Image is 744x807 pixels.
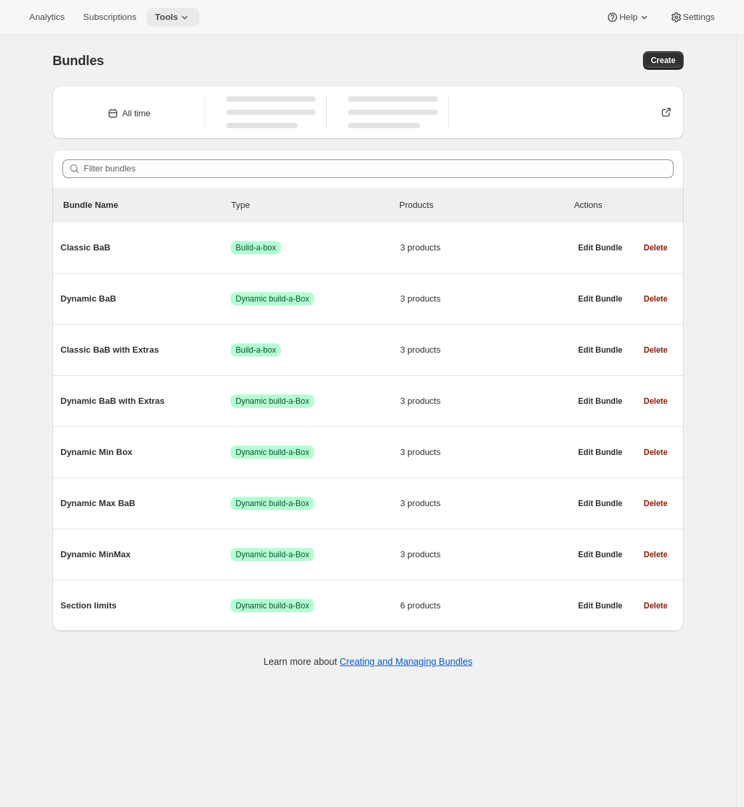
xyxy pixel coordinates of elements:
button: Delete [636,545,676,564]
span: Delete [644,396,668,406]
div: Actions [574,199,673,212]
button: Delete [636,290,676,308]
span: Dynamic BaB with Extras [60,395,231,408]
span: 3 products [401,497,571,510]
span: Build-a-box [236,242,276,253]
span: Delete [644,447,668,458]
span: Dynamic MinMax [60,548,231,561]
button: Edit Bundle [570,341,630,359]
span: Dynamic build-a-Box [236,600,310,611]
span: Delete [644,600,668,611]
div: All time [122,107,151,120]
button: Edit Bundle [570,494,630,513]
button: Delete [636,392,676,410]
button: Edit Bundle [570,596,630,615]
button: Delete [636,494,676,513]
div: Products [399,199,567,212]
span: Delete [644,294,668,304]
span: Analytics [29,12,64,23]
button: Delete [636,341,676,359]
span: 3 products [401,292,571,306]
button: Settings [662,8,723,27]
span: Edit Bundle [578,549,622,560]
button: Help [598,8,658,27]
button: Delete [636,238,676,257]
span: Dynamic build-a-Box [236,498,310,509]
button: Delete [636,596,676,615]
button: Edit Bundle [570,443,630,462]
span: Classic BaB [60,241,231,254]
span: Delete [644,498,668,509]
p: Bundle Name [63,199,231,212]
span: Edit Bundle [578,396,622,406]
span: Classic BaB with Extras [60,343,231,357]
span: 3 products [401,395,571,408]
span: Settings [683,12,715,23]
button: Subscriptions [75,8,144,27]
span: Dynamic Max BaB [60,497,231,510]
span: 3 products [401,446,571,459]
button: Edit Bundle [570,545,630,564]
span: Edit Bundle [578,447,622,458]
a: Creating and Managing Bundles [339,656,472,667]
span: 6 products [401,599,571,612]
span: 3 products [401,241,571,254]
span: Dynamic build-a-Box [236,549,310,560]
span: Subscriptions [83,12,136,23]
span: Dynamic build-a-Box [236,294,310,304]
span: Dynamic BaB [60,292,231,306]
span: Edit Bundle [578,600,622,611]
span: Bundles [52,53,104,68]
button: Delete [636,443,676,462]
span: Build-a-box [236,345,276,355]
span: Dynamic Min Box [60,446,231,459]
span: Dynamic build-a-Box [236,396,310,406]
span: 3 products [401,548,571,561]
span: Edit Bundle [578,242,622,253]
button: Tools [147,8,199,27]
span: Create [651,55,676,66]
p: Learn more about [264,655,472,668]
span: 3 products [401,343,571,357]
span: Tools [155,12,178,23]
span: Delete [644,549,668,560]
span: Delete [644,345,668,355]
span: Dynamic build-a-Box [236,447,310,458]
input: Filter bundles [84,159,674,178]
span: Edit Bundle [578,498,622,509]
button: Edit Bundle [570,392,630,410]
span: Edit Bundle [578,345,622,355]
span: Edit Bundle [578,294,622,304]
span: Help [619,12,637,23]
button: Edit Bundle [570,290,630,308]
button: Create [643,51,684,70]
button: Edit Bundle [570,238,630,257]
span: Delete [644,242,668,253]
div: Type [231,199,399,212]
button: Analytics [21,8,72,27]
span: Section limits [60,599,231,612]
